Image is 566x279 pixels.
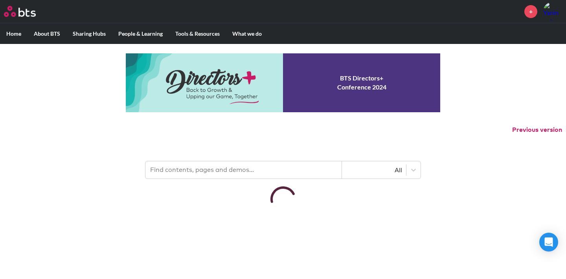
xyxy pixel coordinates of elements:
[226,24,268,44] label: What we do
[346,166,402,174] div: All
[66,24,112,44] label: Sharing Hubs
[4,6,36,17] img: BTS Logo
[512,126,562,134] button: Previous version
[524,5,537,18] a: +
[112,24,169,44] label: People & Learning
[543,2,562,21] a: Profile
[169,24,226,44] label: Tools & Resources
[126,53,440,112] a: Conference 2024
[28,24,66,44] label: About BTS
[145,161,342,179] input: Find contents, pages and demos...
[543,2,562,21] img: Yanin Sirisopana
[4,6,50,17] a: Go home
[539,233,558,252] div: Open Intercom Messenger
